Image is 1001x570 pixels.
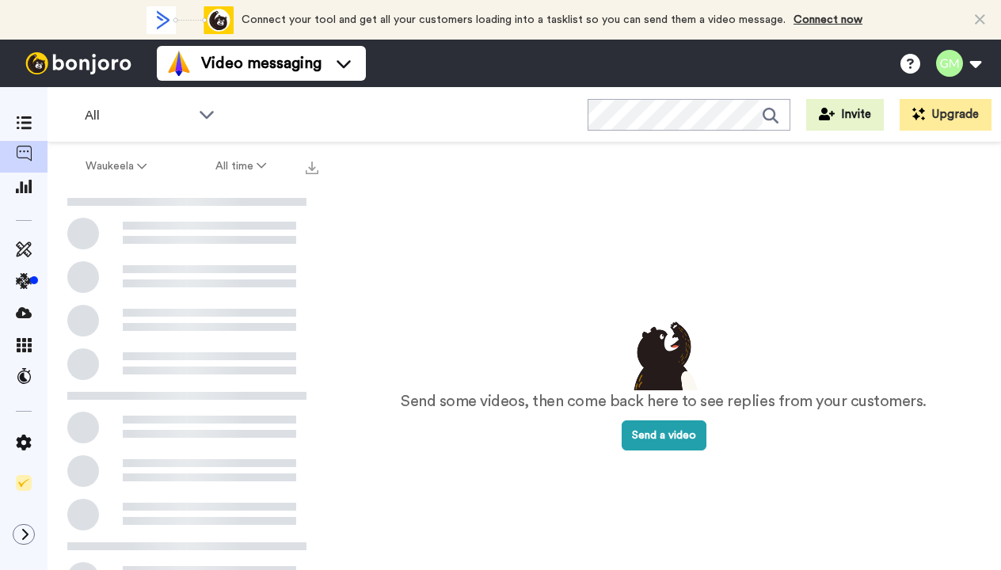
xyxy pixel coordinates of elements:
[401,390,927,413] p: Send some videos, then come back here to see replies from your customers.
[16,475,32,491] img: Checklist.svg
[147,6,234,34] div: animation
[622,420,706,450] button: Send a video
[242,14,786,25] span: Connect your tool and get all your customers loading into a tasklist so you can send them a video...
[51,152,181,180] button: Waukeela
[624,317,703,390] img: results-emptystates.png
[19,52,138,74] img: bj-logo-header-white.svg
[166,51,192,76] img: vm-color.svg
[85,106,191,125] span: All
[794,14,862,25] a: Connect now
[622,430,706,441] a: Send a video
[201,52,322,74] span: Video messaging
[301,154,323,178] button: Export all results that match these filters now.
[900,99,991,131] button: Upgrade
[306,161,318,174] img: export.svg
[181,152,302,180] button: All time
[806,99,884,131] button: Invite
[86,158,134,174] span: Waukeela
